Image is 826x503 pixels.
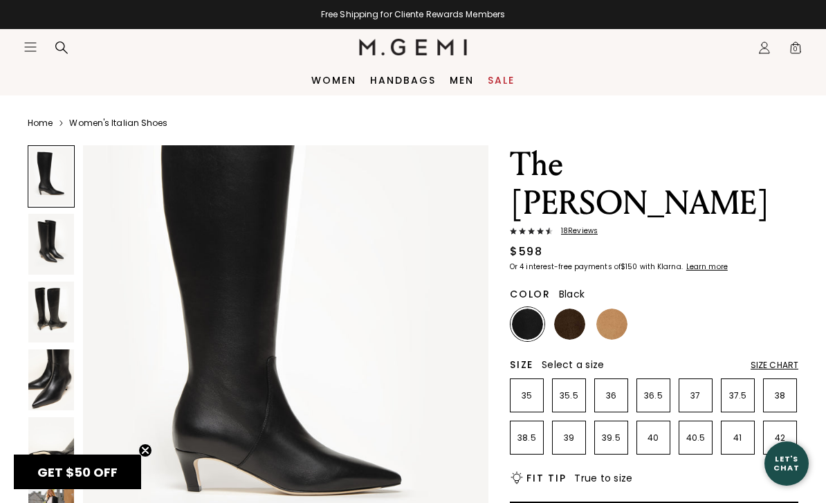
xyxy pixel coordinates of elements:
[640,262,685,272] klarna-placement-style-body: with Klarna
[28,417,74,478] img: The Tina
[28,282,74,342] img: The Tina
[512,309,543,340] img: Black
[764,432,796,443] p: 42
[510,262,621,272] klarna-placement-style-body: Or 4 interest-free payments of
[679,390,712,401] p: 37
[370,75,436,86] a: Handbags
[764,390,796,401] p: 38
[764,455,809,472] div: Let's Chat
[69,118,167,129] a: Women's Italian Shoes
[450,75,474,86] a: Men
[553,227,598,235] span: 18 Review s
[28,214,74,275] img: The Tina
[686,262,728,272] klarna-placement-style-cta: Learn more
[510,289,551,300] h2: Color
[559,287,585,301] span: Black
[28,118,53,129] a: Home
[722,432,754,443] p: 41
[510,359,533,370] h2: Size
[14,455,141,489] div: GET $50 OFFClose teaser
[526,473,566,484] h2: Fit Tip
[637,432,670,443] p: 40
[596,309,627,340] img: Biscuit
[37,464,118,481] span: GET $50 OFF
[751,360,798,371] div: Size Chart
[554,309,585,340] img: Chocolate
[511,390,543,401] p: 35
[553,390,585,401] p: 35.5
[595,390,627,401] p: 36
[621,262,637,272] klarna-placement-style-amount: $150
[553,432,585,443] p: 39
[488,75,515,86] a: Sale
[28,349,74,410] img: The Tina
[574,471,632,485] span: True to size
[722,390,754,401] p: 37.5
[789,44,802,57] span: 0
[511,432,543,443] p: 38.5
[510,145,798,223] h1: The [PERSON_NAME]
[542,358,604,372] span: Select a size
[679,432,712,443] p: 40.5
[595,432,627,443] p: 39.5
[637,390,670,401] p: 36.5
[138,443,152,457] button: Close teaser
[510,244,542,260] div: $598
[685,263,728,271] a: Learn more
[311,75,356,86] a: Women
[510,227,798,238] a: 18Reviews
[24,40,37,54] button: Open site menu
[359,39,468,55] img: M.Gemi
